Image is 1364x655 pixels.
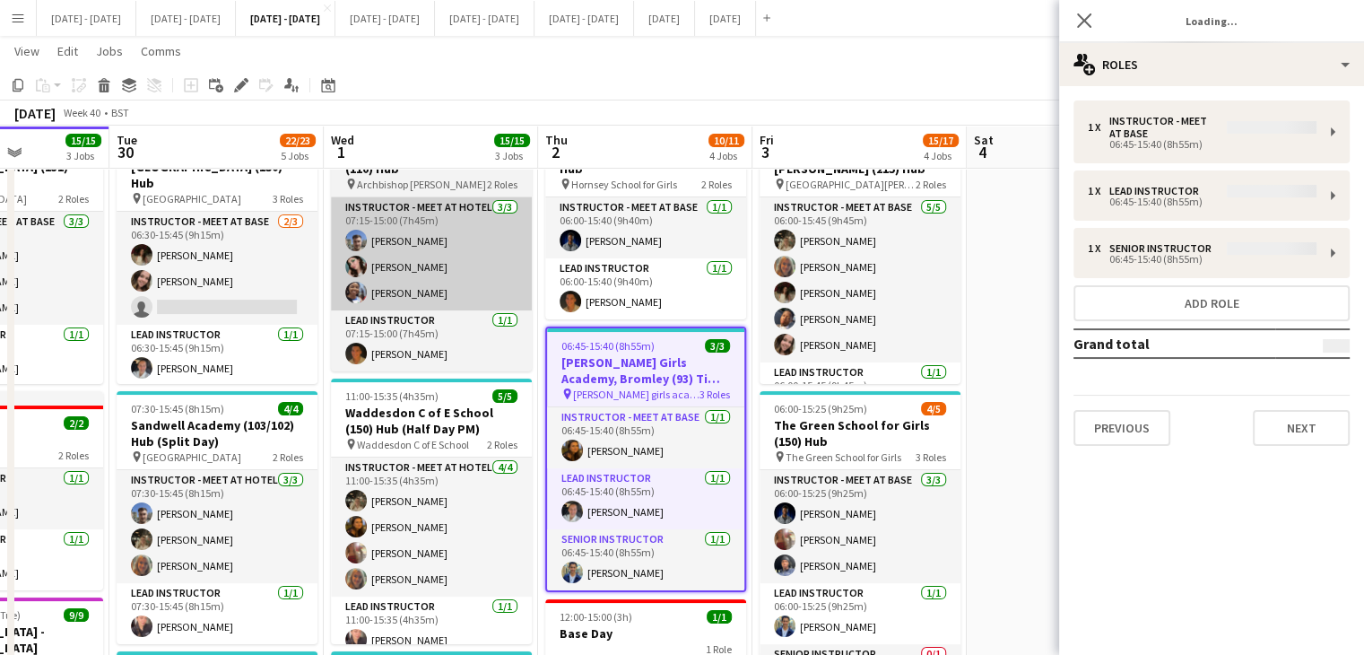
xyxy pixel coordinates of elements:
[1253,410,1350,446] button: Next
[545,197,746,258] app-card-role: Instructor - Meet at Base1/106:00-15:40 (9h40m)[PERSON_NAME]
[117,583,317,644] app-card-role: Lead Instructor1/107:30-15:45 (8h15m)[PERSON_NAME]
[280,134,316,147] span: 22/23
[974,132,994,148] span: Sat
[281,149,315,162] div: 5 Jobs
[117,118,317,384] app-job-card: Updated06:30-16:00 (9h30m)4/5[GEOGRAPHIC_DATA] (150) Hub [GEOGRAPHIC_DATA]3 RolesInstructor - Mee...
[545,327,746,592] app-job-card: 06:45-15:40 (8h55m)3/3[PERSON_NAME] Girls Academy, Bromley (93) Time Attack [PERSON_NAME] girls a...
[14,104,56,122] div: [DATE]
[760,417,960,450] h3: The Green School for Girls (150) Hub
[143,192,241,205] span: [GEOGRAPHIC_DATA]
[1073,410,1170,446] button: Previous
[760,470,960,583] app-card-role: Instructor - Meet at Base3/306:00-15:25 (9h25m)[PERSON_NAME][PERSON_NAME][PERSON_NAME]
[699,388,730,401] span: 3 Roles
[757,142,774,162] span: 3
[705,339,730,353] span: 3/3
[545,625,746,642] h3: Base Day
[117,391,317,644] app-job-card: 07:30-15:45 (8h15m)4/4Sandwell Academy (103/102) Hub (Split Day) [GEOGRAPHIC_DATA]2 RolesInstruct...
[634,1,695,36] button: [DATE]
[708,134,744,147] span: 10/11
[547,354,744,387] h3: [PERSON_NAME] Girls Academy, Bromley (93) Time Attack
[543,142,568,162] span: 2
[494,134,530,147] span: 15/15
[136,1,236,36] button: [DATE] - [DATE]
[701,178,732,191] span: 2 Roles
[547,468,744,529] app-card-role: Lead Instructor1/106:45-15:40 (8h55m)[PERSON_NAME]
[37,1,136,36] button: [DATE] - [DATE]
[924,149,958,162] div: 4 Jobs
[709,149,743,162] div: 4 Jobs
[695,1,756,36] button: [DATE]
[117,212,317,325] app-card-role: Instructor - Meet at Base2/306:30-15:45 (9h15m)[PERSON_NAME][PERSON_NAME]
[331,132,354,148] span: Wed
[573,388,699,401] span: [PERSON_NAME] girls academy bromley
[64,416,89,430] span: 2/2
[971,142,994,162] span: 4
[58,192,89,205] span: 2 Roles
[278,402,303,415] span: 4/4
[923,134,959,147] span: 15/17
[545,258,746,319] app-card-role: Lead Instructor1/106:00-15:40 (9h40m)[PERSON_NAME]
[236,1,335,36] button: [DATE] - [DATE]
[114,142,137,162] span: 30
[331,310,532,371] app-card-role: Lead Instructor1/107:15-15:00 (7h45m)[PERSON_NAME]
[273,192,303,205] span: 3 Roles
[760,132,774,148] span: Fri
[545,132,568,148] span: Thu
[357,178,486,191] span: Archbishop [PERSON_NAME]
[774,402,867,415] span: 06:00-15:25 (9h25m)
[487,438,517,451] span: 2 Roles
[916,178,946,191] span: 2 Roles
[561,339,655,353] span: 06:45-15:40 (8h55m)
[707,610,732,624] span: 1/1
[495,149,529,162] div: 3 Jobs
[545,118,746,319] app-job-card: 06:00-15:40 (9h40m)2/2Hornsey School for Girls (70) Hub Hornsey School for Girls2 RolesInstructor...
[547,407,744,468] app-card-role: Instructor - Meet at Base1/106:45-15:40 (8h55m)[PERSON_NAME]
[435,1,534,36] button: [DATE] - [DATE]
[547,529,744,590] app-card-role: Senior Instructor1/106:45-15:40 (8h55m)[PERSON_NAME]
[66,149,100,162] div: 3 Jobs
[534,1,634,36] button: [DATE] - [DATE]
[921,402,946,415] span: 4/5
[117,417,317,450] h3: Sandwell Academy (103/102) Hub (Split Day)
[50,39,85,63] a: Edit
[141,43,181,59] span: Comms
[96,43,123,59] span: Jobs
[760,583,960,644] app-card-role: Lead Instructor1/106:00-15:25 (9h25m)[PERSON_NAME]
[117,325,317,386] app-card-role: Lead Instructor1/106:30-15:45 (9h15m)[PERSON_NAME]
[1059,9,1364,32] h3: Loading...
[1059,43,1364,86] div: Roles
[1073,285,1350,321] button: Add role
[58,449,89,462] span: 2 Roles
[916,450,946,464] span: 3 Roles
[57,43,78,59] span: Edit
[571,178,677,191] span: Hornsey School for Girls
[117,132,137,148] span: Tue
[89,39,130,63] a: Jobs
[59,106,104,119] span: Week 40
[760,197,960,362] app-card-role: Instructor - Meet at Base5/506:00-15:45 (9h45m)[PERSON_NAME][PERSON_NAME][PERSON_NAME][PERSON_NAM...
[328,142,354,162] span: 1
[331,379,532,644] app-job-card: 11:00-15:35 (4h35m)5/5Waddesdon C of E School (150) Hub (Half Day PM) Waddesdon C of E School2 Ro...
[492,389,517,403] span: 5/5
[560,610,632,624] span: 12:00-15:00 (3h)
[331,118,532,371] app-job-card: 07:15-15:00 (7h45m)4/4Archbishop [PERSON_NAME] (110) Hub Archbishop [PERSON_NAME]2 RolesInstructo...
[786,450,901,464] span: The Green School for Girls
[117,470,317,583] app-card-role: Instructor - Meet at Hotel3/307:30-15:45 (8h15m)[PERSON_NAME][PERSON_NAME][PERSON_NAME]
[65,134,101,147] span: 15/15
[14,43,39,59] span: View
[331,458,532,597] app-card-role: Instructor - Meet at Hotel4/411:00-15:35 (4h35m)[PERSON_NAME][PERSON_NAME][PERSON_NAME][PERSON_NAME]
[273,450,303,464] span: 2 Roles
[760,118,960,384] app-job-card: 06:00-15:45 (9h45m)6/6[GEOGRAPHIC_DATA][PERSON_NAME] (215) Hub [GEOGRAPHIC_DATA][PERSON_NAME]2 Ro...
[1073,329,1275,358] td: Grand total
[111,106,129,119] div: BST
[487,178,517,191] span: 2 Roles
[331,197,532,310] app-card-role: Instructor - Meet at Hotel3/307:15-15:00 (7h45m)[PERSON_NAME][PERSON_NAME][PERSON_NAME]
[131,402,224,415] span: 07:30-15:45 (8h15m)
[7,39,47,63] a: View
